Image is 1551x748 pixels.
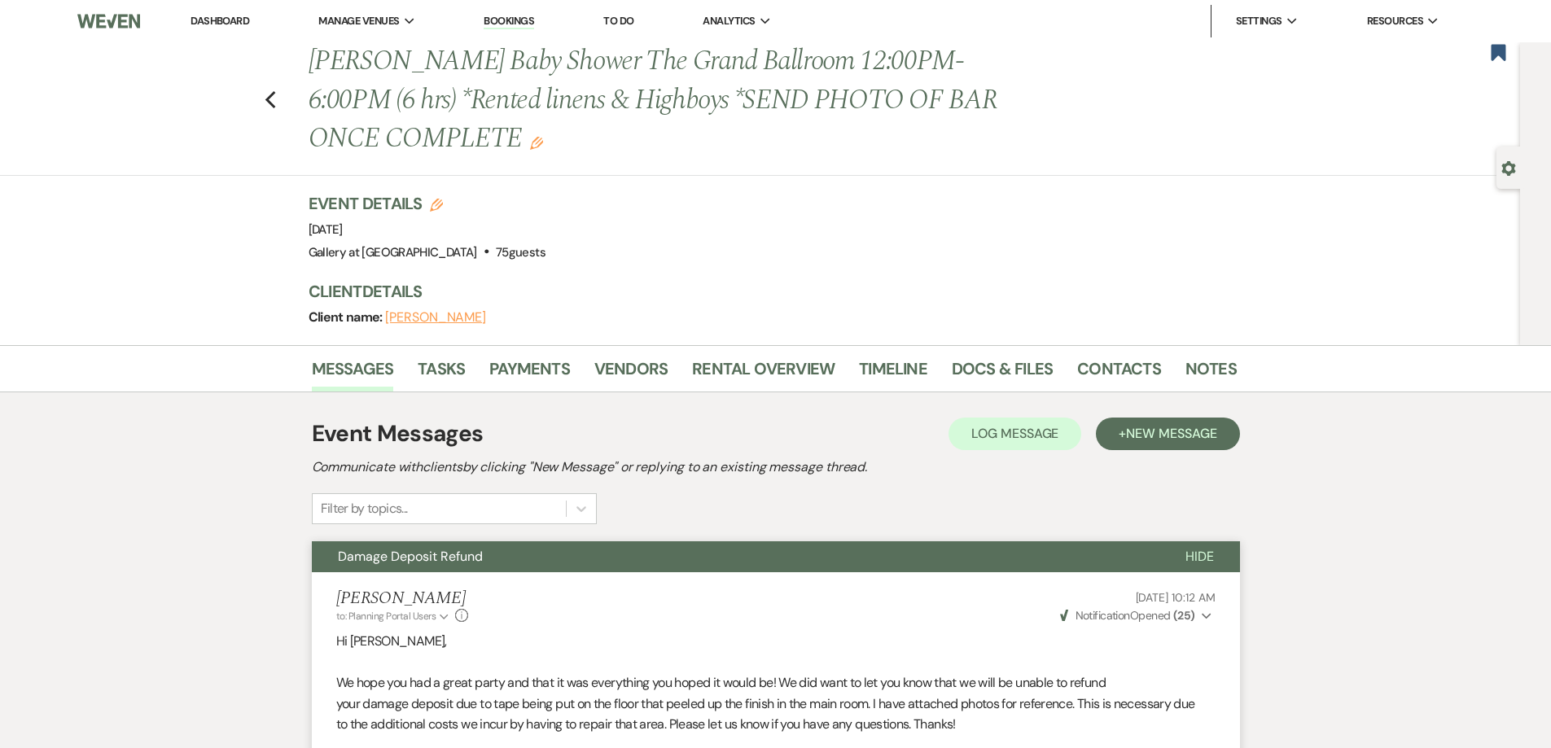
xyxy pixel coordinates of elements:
[1236,13,1282,29] span: Settings
[1173,608,1195,623] strong: ( 25 )
[1126,425,1216,442] span: New Message
[336,631,1216,652] p: Hi [PERSON_NAME],
[309,308,386,326] span: Client name:
[530,134,543,149] button: Edit
[952,356,1053,391] a: Docs & Files
[1058,607,1215,624] button: NotificationOpened (25)
[703,13,755,29] span: Analytics
[309,42,1038,159] h1: [PERSON_NAME] Baby Shower The Grand Ballroom 12:00PM-6:00PM (6 hrs) *Rented linens & Highboys *SE...
[1096,418,1239,450] button: +New Message
[594,356,668,391] a: Vendors
[1076,608,1130,623] span: Notification
[418,356,465,391] a: Tasks
[309,221,343,238] span: [DATE]
[1060,608,1195,623] span: Opened
[191,14,249,28] a: Dashboard
[489,356,570,391] a: Payments
[312,457,1240,477] h2: Communicate with clients by clicking "New Message" or replying to an existing message thread.
[312,356,394,391] a: Messages
[603,14,633,28] a: To Do
[309,244,477,260] span: Gallery at [GEOGRAPHIC_DATA]
[336,609,452,623] button: to: Planning Portal Users
[1185,356,1237,391] a: Notes
[312,541,1159,572] button: Damage Deposit Refund
[1185,548,1214,565] span: Hide
[496,244,545,260] span: 75 guests
[1501,160,1516,175] button: Open lead details
[949,418,1081,450] button: Log Message
[77,4,139,38] img: Weven Logo
[309,192,545,215] h3: Event Details
[484,14,534,29] a: Bookings
[859,356,927,391] a: Timeline
[971,425,1058,442] span: Log Message
[1367,13,1423,29] span: Resources
[312,417,484,451] h1: Event Messages
[1159,541,1240,572] button: Hide
[692,356,835,391] a: Rental Overview
[321,499,408,518] div: Filter by topics...
[336,674,1195,733] span: We hope you had a great party and that it was everything you hoped it would be! We did want to le...
[309,280,1220,303] h3: Client Details
[1077,356,1161,391] a: Contacts
[318,13,399,29] span: Manage Venues
[336,610,436,623] span: to: Planning Portal Users
[1136,590,1216,605] span: [DATE] 10:12 AM
[385,311,486,324] button: [PERSON_NAME]
[336,588,469,609] h5: [PERSON_NAME]
[338,548,483,565] span: Damage Deposit Refund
